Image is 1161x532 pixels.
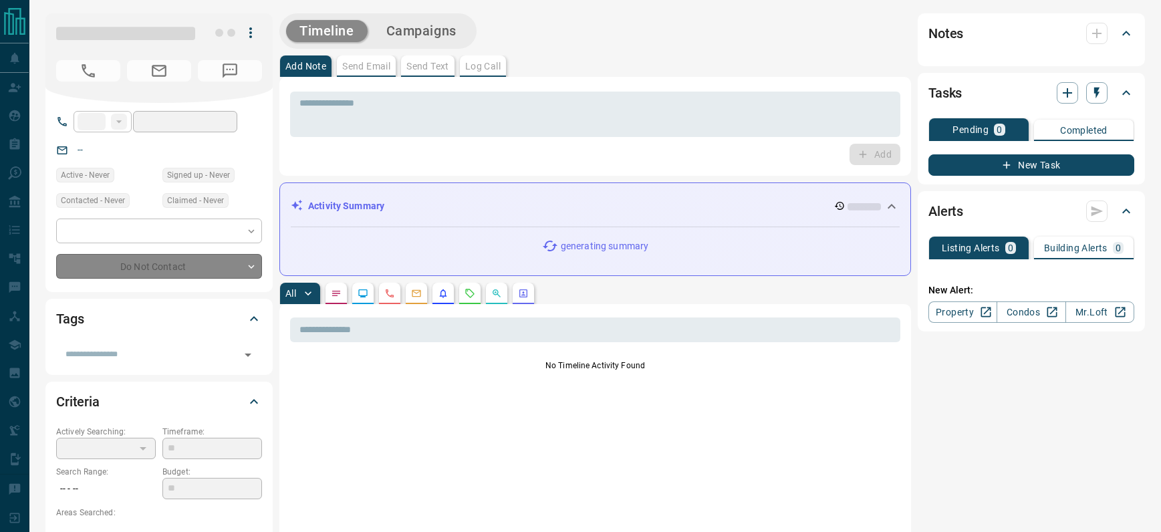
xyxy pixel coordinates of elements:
[167,194,224,207] span: Claimed - Never
[198,60,262,82] span: No Number
[465,288,475,299] svg: Requests
[56,386,262,418] div: Criteria
[997,125,1002,134] p: 0
[56,426,156,438] p: Actively Searching:
[928,301,997,323] a: Property
[56,254,262,279] div: Do Not Contact
[1116,243,1121,253] p: 0
[1044,243,1108,253] p: Building Alerts
[928,201,963,222] h2: Alerts
[162,466,262,478] p: Budget:
[952,125,989,134] p: Pending
[167,168,230,182] span: Signed up - Never
[1008,243,1013,253] p: 0
[61,168,110,182] span: Active - Never
[285,289,296,298] p: All
[56,478,156,500] p: -- - --
[561,239,648,253] p: generating summary
[373,20,470,42] button: Campaigns
[239,346,257,364] button: Open
[56,507,262,519] p: Areas Searched:
[1065,301,1134,323] a: Mr.Loft
[286,20,368,42] button: Timeline
[56,308,84,329] h2: Tags
[928,154,1134,176] button: New Task
[56,60,120,82] span: No Number
[331,288,342,299] svg: Notes
[928,23,963,44] h2: Notes
[285,61,326,71] p: Add Note
[384,288,395,299] svg: Calls
[56,391,100,412] h2: Criteria
[78,144,83,155] a: --
[997,301,1065,323] a: Condos
[928,283,1134,297] p: New Alert:
[928,82,962,104] h2: Tasks
[56,466,156,478] p: Search Range:
[928,195,1134,227] div: Alerts
[438,288,448,299] svg: Listing Alerts
[491,288,502,299] svg: Opportunities
[411,288,422,299] svg: Emails
[162,426,262,438] p: Timeframe:
[127,60,191,82] span: No Email
[56,303,262,335] div: Tags
[61,194,125,207] span: Contacted - Never
[358,288,368,299] svg: Lead Browsing Activity
[1060,126,1108,135] p: Completed
[308,199,384,213] p: Activity Summary
[291,194,900,219] div: Activity Summary
[518,288,529,299] svg: Agent Actions
[290,360,900,372] p: No Timeline Activity Found
[928,77,1134,109] div: Tasks
[942,243,1000,253] p: Listing Alerts
[928,17,1134,49] div: Notes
